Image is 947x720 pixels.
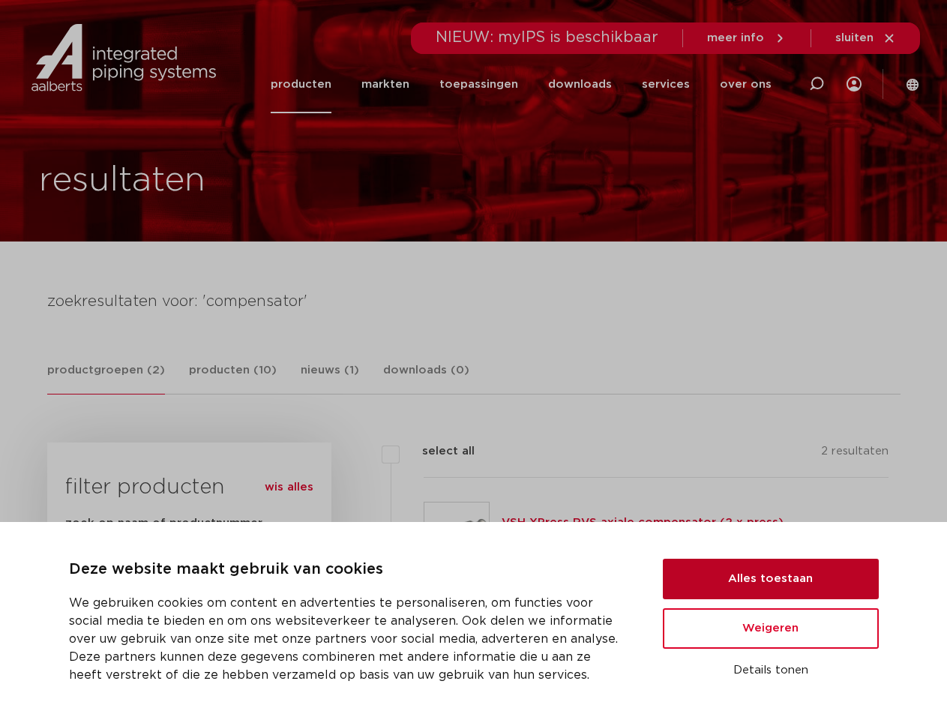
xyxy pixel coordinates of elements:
h3: filter producten [65,472,313,502]
span: sluiten [835,32,874,43]
h1: resultaten [39,157,205,205]
a: VSH XPress RVS axiale compensator (2 x press) [502,517,784,528]
button: Details tonen [663,658,879,683]
a: over ons [720,55,772,113]
h4: zoekresultaten voor: 'compensator' [47,289,901,313]
button: Alles toestaan [663,559,879,599]
a: wis alles [265,478,313,496]
p: 2 resultaten [821,442,889,466]
span: meer info [707,32,764,43]
a: services [642,55,690,113]
label: zoek op naam of productnummer [65,514,262,532]
a: toepassingen [439,55,518,113]
a: downloads (0) [383,361,469,394]
a: sluiten [835,31,896,45]
a: producten [271,55,331,113]
a: downloads [548,55,612,113]
p: Deze website maakt gebruik van cookies [69,558,627,582]
p: We gebruiken cookies om content en advertenties te personaliseren, om functies voor social media ... [69,594,627,684]
label: select all [400,442,475,460]
a: productgroepen (2) [47,361,165,394]
button: Weigeren [663,608,879,649]
a: producten (10) [189,361,277,394]
nav: Menu [271,55,772,113]
a: markten [361,55,409,113]
a: meer info [707,31,787,45]
a: nieuws (1) [301,361,359,394]
span: NIEUW: myIPS is beschikbaar [436,30,658,45]
img: Thumbnail for VSH XPress RVS axiale compensator (2 x press) [424,502,489,567]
